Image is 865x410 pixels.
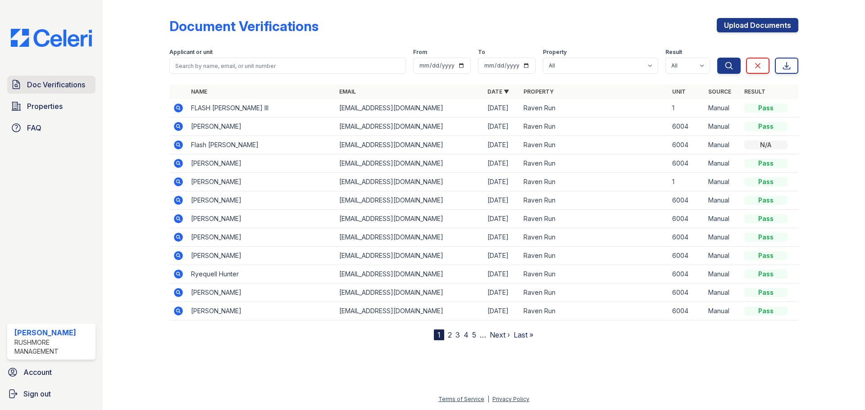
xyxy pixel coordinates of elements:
[520,228,668,247] td: Raven Run
[187,302,336,320] td: [PERSON_NAME]
[705,265,741,284] td: Manual
[187,265,336,284] td: Ryequell Hunter
[336,191,484,210] td: [EMAIL_ADDRESS][DOMAIN_NAME]
[336,117,484,136] td: [EMAIL_ADDRESS][DOMAIN_NAME]
[543,49,567,56] label: Property
[744,214,788,223] div: Pass
[27,79,85,90] span: Doc Verifications
[520,173,668,191] td: Raven Run
[484,302,520,320] td: [DATE]
[705,117,741,136] td: Manual
[336,302,484,320] td: [EMAIL_ADDRESS][DOMAIN_NAME]
[520,154,668,173] td: Raven Run
[484,173,520,191] td: [DATE]
[187,99,336,117] td: FLASH [PERSON_NAME] III
[744,251,788,260] div: Pass
[520,136,668,154] td: Raven Run
[705,228,741,247] td: Manual
[480,329,486,340] span: …
[705,154,741,173] td: Manual
[490,330,510,339] a: Next ›
[187,173,336,191] td: [PERSON_NAME]
[336,154,484,173] td: [EMAIL_ADDRESS][DOMAIN_NAME]
[336,247,484,265] td: [EMAIL_ADDRESS][DOMAIN_NAME]
[520,210,668,228] td: Raven Run
[520,302,668,320] td: Raven Run
[169,58,406,74] input: Search by name, email, or unit number
[744,88,765,95] a: Result
[744,288,788,297] div: Pass
[669,302,705,320] td: 6004
[669,228,705,247] td: 6004
[455,330,460,339] a: 3
[717,18,798,32] a: Upload Documents
[336,136,484,154] td: [EMAIL_ADDRESS][DOMAIN_NAME]
[14,338,92,356] div: Rushmore Management
[187,210,336,228] td: [PERSON_NAME]
[520,99,668,117] td: Raven Run
[665,49,682,56] label: Result
[187,117,336,136] td: [PERSON_NAME]
[187,191,336,210] td: [PERSON_NAME]
[484,191,520,210] td: [DATE]
[14,327,92,338] div: [PERSON_NAME]
[4,363,99,381] a: Account
[484,265,520,284] td: [DATE]
[23,388,51,399] span: Sign out
[705,247,741,265] td: Manual
[336,99,484,117] td: [EMAIL_ADDRESS][DOMAIN_NAME]
[339,88,356,95] a: Email
[705,302,741,320] td: Manual
[27,122,41,133] span: FAQ
[514,330,533,339] a: Last »
[705,173,741,191] td: Manual
[744,306,788,315] div: Pass
[520,265,668,284] td: Raven Run
[492,396,529,402] a: Privacy Policy
[487,396,489,402] div: |
[669,265,705,284] td: 6004
[520,247,668,265] td: Raven Run
[169,49,213,56] label: Applicant or unit
[187,154,336,173] td: [PERSON_NAME]
[669,117,705,136] td: 6004
[744,122,788,131] div: Pass
[448,330,452,339] a: 2
[672,88,686,95] a: Unit
[484,247,520,265] td: [DATE]
[7,76,96,94] a: Doc Verifications
[484,136,520,154] td: [DATE]
[336,284,484,302] td: [EMAIL_ADDRESS][DOMAIN_NAME]
[464,330,469,339] a: 4
[336,210,484,228] td: [EMAIL_ADDRESS][DOMAIN_NAME]
[705,284,741,302] td: Manual
[744,233,788,242] div: Pass
[669,284,705,302] td: 6004
[669,191,705,210] td: 6004
[413,49,427,56] label: From
[484,154,520,173] td: [DATE]
[484,284,520,302] td: [DATE]
[336,228,484,247] td: [EMAIL_ADDRESS][DOMAIN_NAME]
[187,136,336,154] td: Flash [PERSON_NAME]
[7,97,96,115] a: Properties
[520,284,668,302] td: Raven Run
[524,88,554,95] a: Property
[744,196,788,205] div: Pass
[191,88,207,95] a: Name
[472,330,476,339] a: 5
[4,29,99,47] img: CE_Logo_Blue-a8612792a0a2168367f1c8372b55b34899dd931a85d93a1a3d3e32e68fde9ad4.png
[187,284,336,302] td: [PERSON_NAME]
[520,191,668,210] td: Raven Run
[4,385,99,403] a: Sign out
[478,49,485,56] label: To
[669,136,705,154] td: 6004
[744,159,788,168] div: Pass
[7,119,96,137] a: FAQ
[187,247,336,265] td: [PERSON_NAME]
[669,210,705,228] td: 6004
[669,173,705,191] td: 1
[487,88,509,95] a: Date ▼
[744,104,788,113] div: Pass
